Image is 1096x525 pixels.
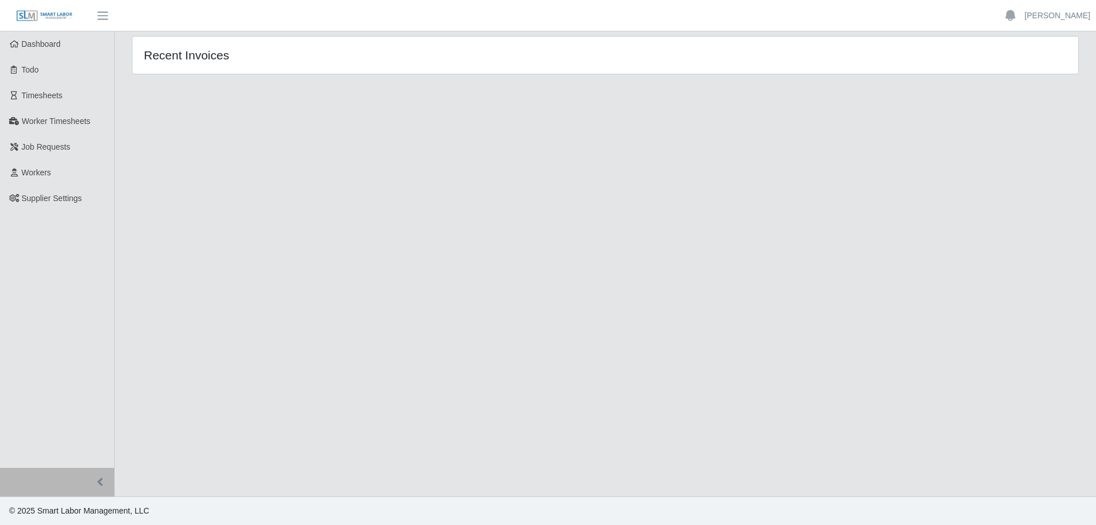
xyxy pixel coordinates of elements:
span: Worker Timesheets [22,117,90,126]
span: Timesheets [22,91,63,100]
span: Supplier Settings [22,194,82,203]
span: Todo [22,65,39,74]
img: SLM Logo [16,10,73,22]
span: Job Requests [22,142,71,151]
span: © 2025 Smart Labor Management, LLC [9,506,149,515]
span: Workers [22,168,51,177]
a: [PERSON_NAME] [1025,10,1090,22]
span: Dashboard [22,39,61,49]
h4: Recent Invoices [144,48,518,62]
